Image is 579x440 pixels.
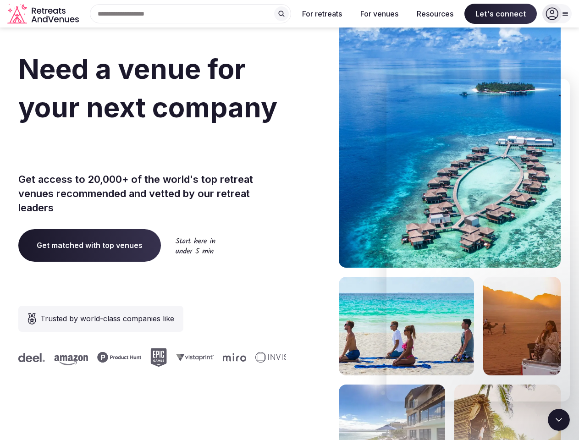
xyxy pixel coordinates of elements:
iframe: Intercom live chat [386,79,570,401]
img: yoga on tropical beach [339,277,474,375]
button: Resources [409,4,461,24]
iframe: Intercom live chat [548,409,570,431]
svg: Miro company logo [221,353,244,362]
button: For venues [353,4,406,24]
span: Let's connect [464,4,537,24]
svg: Retreats and Venues company logo [7,4,81,24]
svg: Epic Games company logo [149,348,165,367]
p: Get access to 20,000+ of the world's top retreat venues recommended and vetted by our retreat lea... [18,172,286,214]
img: Start here in under 5 min [176,237,215,253]
svg: Deel company logo [17,353,43,362]
a: Get matched with top venues [18,229,161,261]
svg: Invisible company logo [254,352,304,363]
span: Need a venue for your next company [18,52,277,124]
span: Trusted by world-class companies like [40,313,174,324]
button: For retreats [295,4,349,24]
a: Visit the homepage [7,4,81,24]
svg: Vistaprint company logo [174,353,212,361]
